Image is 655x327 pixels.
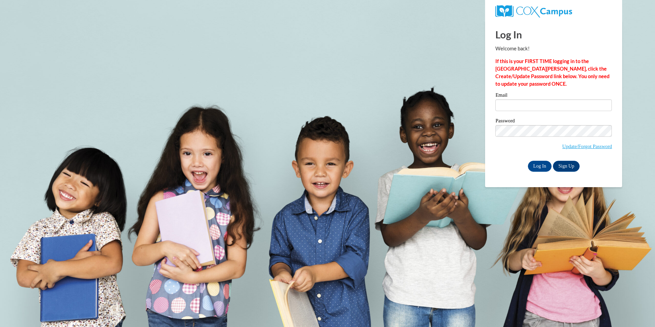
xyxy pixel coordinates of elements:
label: Password [495,118,612,125]
h1: Log In [495,27,612,41]
a: Update/Forgot Password [562,144,612,149]
input: Log In [528,161,552,172]
a: COX Campus [495,8,572,14]
label: Email [495,93,612,99]
p: Welcome back! [495,45,612,52]
strong: If this is your FIRST TIME logging in to the [GEOGRAPHIC_DATA][PERSON_NAME], click the Create/Upd... [495,58,609,87]
img: COX Campus [495,5,572,17]
a: Sign Up [553,161,580,172]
